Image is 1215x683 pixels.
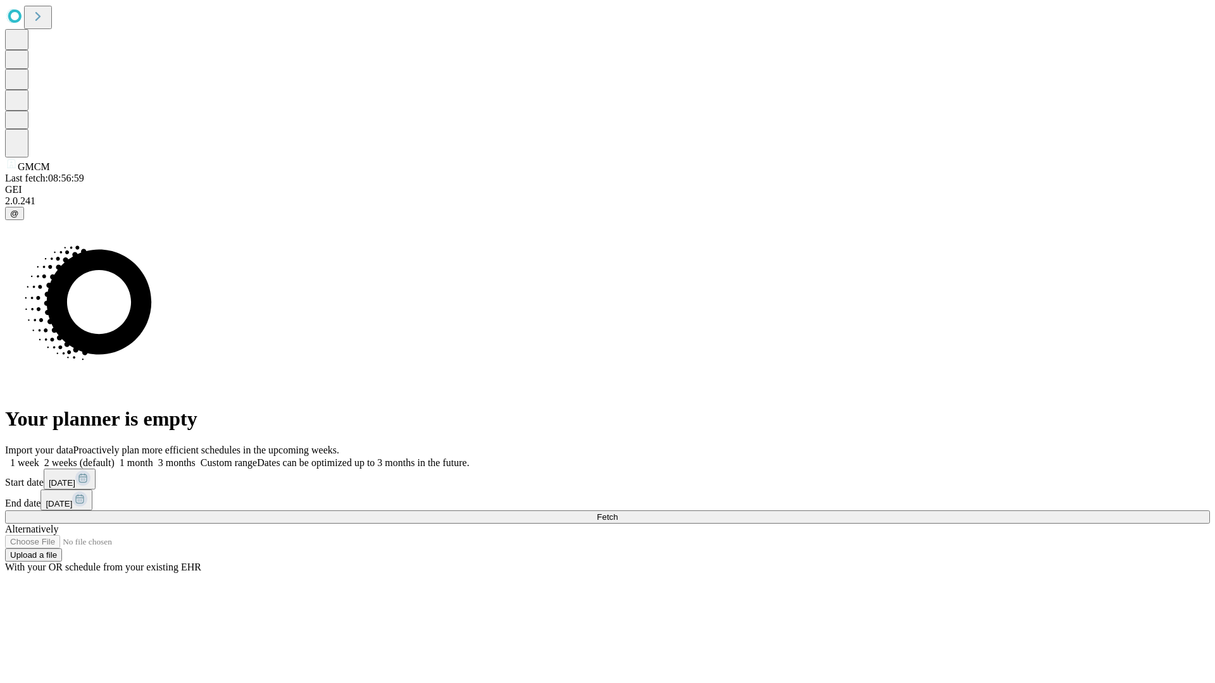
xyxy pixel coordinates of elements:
[257,457,469,468] span: Dates can be optimized up to 3 months in the future.
[5,548,62,562] button: Upload a file
[10,209,19,218] span: @
[18,161,50,172] span: GMCM
[49,478,75,488] span: [DATE]
[5,184,1210,195] div: GEI
[120,457,153,468] span: 1 month
[40,489,92,510] button: [DATE]
[5,510,1210,524] button: Fetch
[5,445,73,455] span: Import your data
[73,445,339,455] span: Proactively plan more efficient schedules in the upcoming weeks.
[5,524,58,534] span: Alternatively
[597,512,618,522] span: Fetch
[5,489,1210,510] div: End date
[5,469,1210,489] div: Start date
[201,457,257,468] span: Custom range
[5,407,1210,431] h1: Your planner is empty
[46,499,72,508] span: [DATE]
[44,457,115,468] span: 2 weeks (default)
[44,469,96,489] button: [DATE]
[10,457,39,468] span: 1 week
[5,173,84,183] span: Last fetch: 08:56:59
[5,562,201,572] span: With your OR schedule from your existing EHR
[158,457,196,468] span: 3 months
[5,207,24,220] button: @
[5,195,1210,207] div: 2.0.241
